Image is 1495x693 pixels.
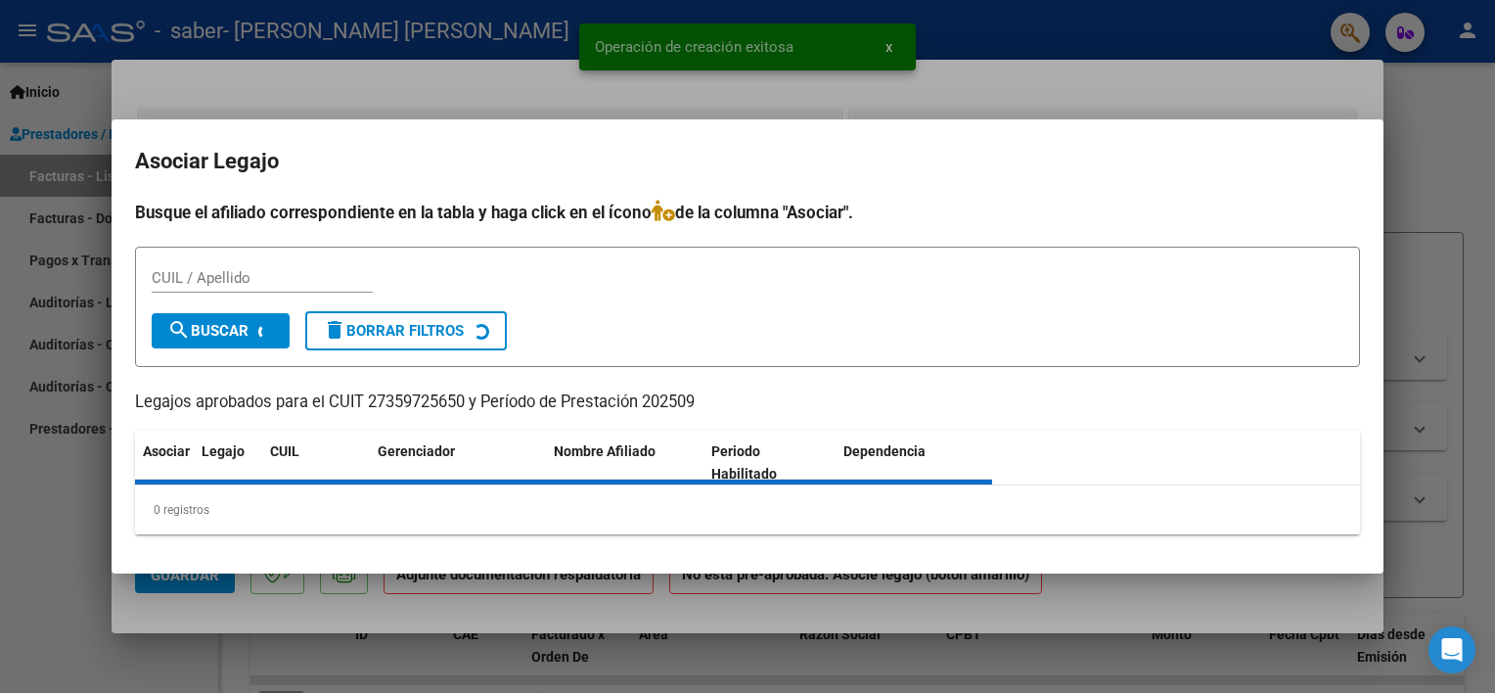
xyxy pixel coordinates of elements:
div: 0 registros [135,485,1360,534]
datatable-header-cell: Nombre Afiliado [546,431,703,495]
button: Borrar Filtros [305,311,507,350]
span: Borrar Filtros [323,322,464,340]
datatable-header-cell: CUIL [262,431,370,495]
p: Legajos aprobados para el CUIT 27359725650 y Período de Prestación 202509 [135,391,1360,415]
span: Dependencia [843,443,926,459]
button: Buscar [152,313,290,348]
h4: Busque el afiliado correspondiente en la tabla y haga click en el ícono de la columna "Asociar". [135,200,1360,225]
h2: Asociar Legajo [135,143,1360,180]
span: Asociar [143,443,190,459]
span: Legajo [202,443,245,459]
datatable-header-cell: Legajo [194,431,262,495]
mat-icon: delete [323,318,346,342]
span: Nombre Afiliado [554,443,656,459]
datatable-header-cell: Asociar [135,431,194,495]
span: Periodo Habilitado [711,443,777,482]
span: Buscar [167,322,249,340]
mat-icon: search [167,318,191,342]
datatable-header-cell: Gerenciador [370,431,546,495]
span: CUIL [270,443,299,459]
div: Open Intercom Messenger [1428,626,1475,673]
datatable-header-cell: Periodo Habilitado [703,431,836,495]
datatable-header-cell: Dependencia [836,431,993,495]
span: Gerenciador [378,443,455,459]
